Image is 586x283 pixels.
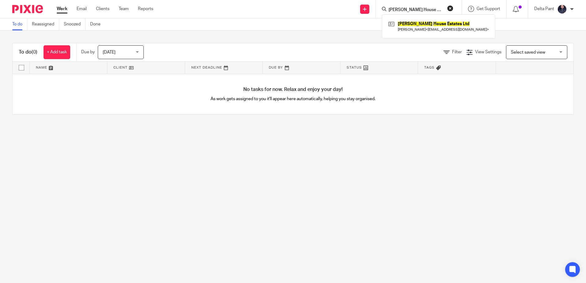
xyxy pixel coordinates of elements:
span: (0) [32,50,37,55]
a: Snoozed [64,18,86,30]
h4: No tasks for now. Relax and enjoy your day! [13,86,573,93]
span: Get Support [477,7,500,11]
h1: To do [19,49,37,55]
a: Clients [96,6,109,12]
p: As work gets assigned to you it'll appear here automatically, helping you stay organised. [153,96,433,102]
a: Done [90,18,105,30]
p: Delta Pant [534,6,554,12]
a: + Add task [44,45,70,59]
a: To do [12,18,27,30]
a: Team [119,6,129,12]
span: Select saved view [511,50,545,55]
span: View Settings [475,50,501,54]
a: Email [77,6,87,12]
img: Pixie [12,5,43,13]
img: dipesh-min.jpg [557,4,567,14]
a: Reports [138,6,153,12]
span: Tags [424,66,435,69]
span: Filter [452,50,462,54]
a: Reassigned [32,18,59,30]
span: [DATE] [103,50,116,55]
input: Search [388,7,443,13]
p: Due by [81,49,95,55]
button: Clear [447,5,453,11]
a: Work [57,6,67,12]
